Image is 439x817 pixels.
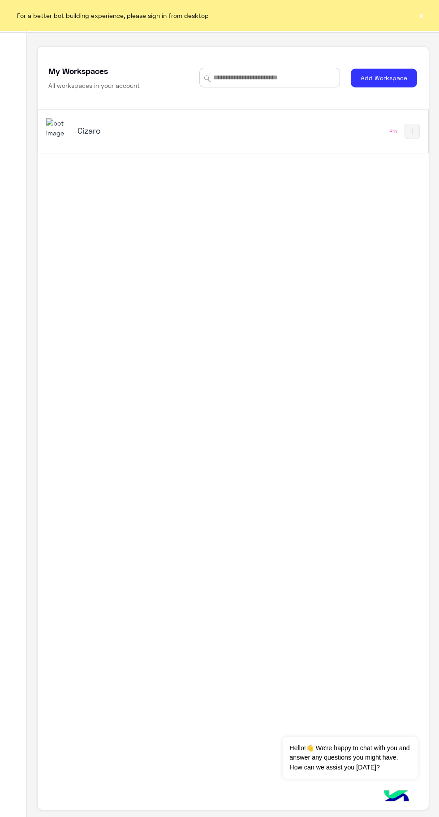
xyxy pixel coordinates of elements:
[283,737,417,779] span: Hello!👋 We're happy to chat with you and answer any questions you might have. How can we assist y...
[351,69,417,87] button: Add Workspace
[389,128,397,135] div: Pro
[48,65,108,76] h5: My Workspaces
[48,81,140,90] h6: All workspaces in your account
[417,11,426,20] button: ×
[381,781,412,813] img: hulul-logo.png
[46,118,70,138] img: 919860931428189
[77,125,212,136] h5: Cizaro
[17,11,209,20] span: For a better bot building experience, please sign in from desktop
